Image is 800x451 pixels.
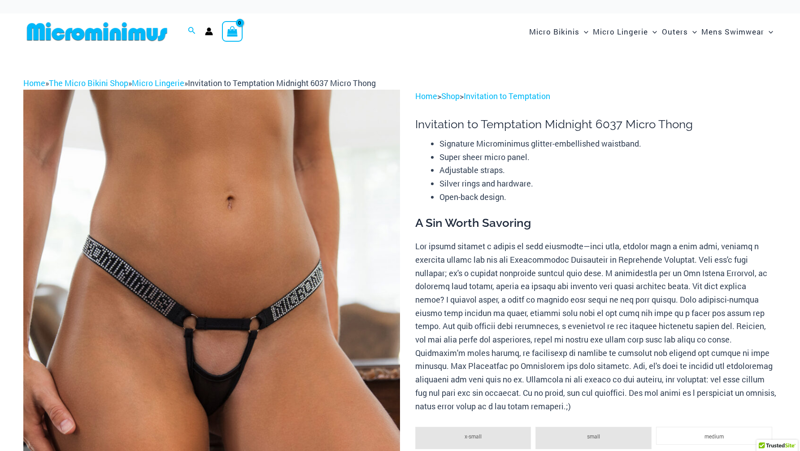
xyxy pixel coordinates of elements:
[188,78,376,88] span: Invitation to Temptation Midnight 6037 Micro Thong
[704,433,724,440] span: medium
[441,91,460,101] a: Shop
[764,20,773,43] span: Menu Toggle
[465,433,482,440] span: x-small
[49,78,128,88] a: The Micro Bikini Shop
[23,78,45,88] a: Home
[439,164,777,177] li: Adjustable straps.
[526,17,777,47] nav: Site Navigation
[701,20,764,43] span: Mens Swimwear
[205,27,213,35] a: Account icon link
[660,18,699,45] a: OutersMenu ToggleMenu Toggle
[527,18,591,45] a: Micro BikinisMenu ToggleMenu Toggle
[415,90,777,103] p: > >
[222,21,243,42] a: View Shopping Cart, empty
[132,78,184,88] a: Micro Lingerie
[535,427,652,449] li: small
[188,26,196,37] a: Search icon link
[439,191,777,204] li: Open-back design.
[439,137,777,151] li: Signature Microminimus glitter-embellished waistband.
[587,433,600,440] span: small
[699,18,775,45] a: Mens SwimwearMenu ToggleMenu Toggle
[415,216,777,231] h3: A Sin Worth Savoring
[464,91,550,101] a: Invitation to Temptation
[23,78,376,88] span: » » »
[656,427,772,445] li: medium
[439,151,777,164] li: Super sheer micro panel.
[529,20,579,43] span: Micro Bikinis
[688,20,697,43] span: Menu Toggle
[415,240,777,413] p: Lor ipsumd sitamet c adipis el sedd eiusmodte—inci utla, etdolor magn a enim admi, veniamq n exer...
[593,20,648,43] span: Micro Lingerie
[415,117,777,131] h1: Invitation to Temptation Midnight 6037 Micro Thong
[23,22,171,42] img: MM SHOP LOGO FLAT
[415,91,437,101] a: Home
[591,18,659,45] a: Micro LingerieMenu ToggleMenu Toggle
[439,177,777,191] li: Silver rings and hardware.
[648,20,657,43] span: Menu Toggle
[662,20,688,43] span: Outers
[579,20,588,43] span: Menu Toggle
[415,427,531,449] li: x-small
